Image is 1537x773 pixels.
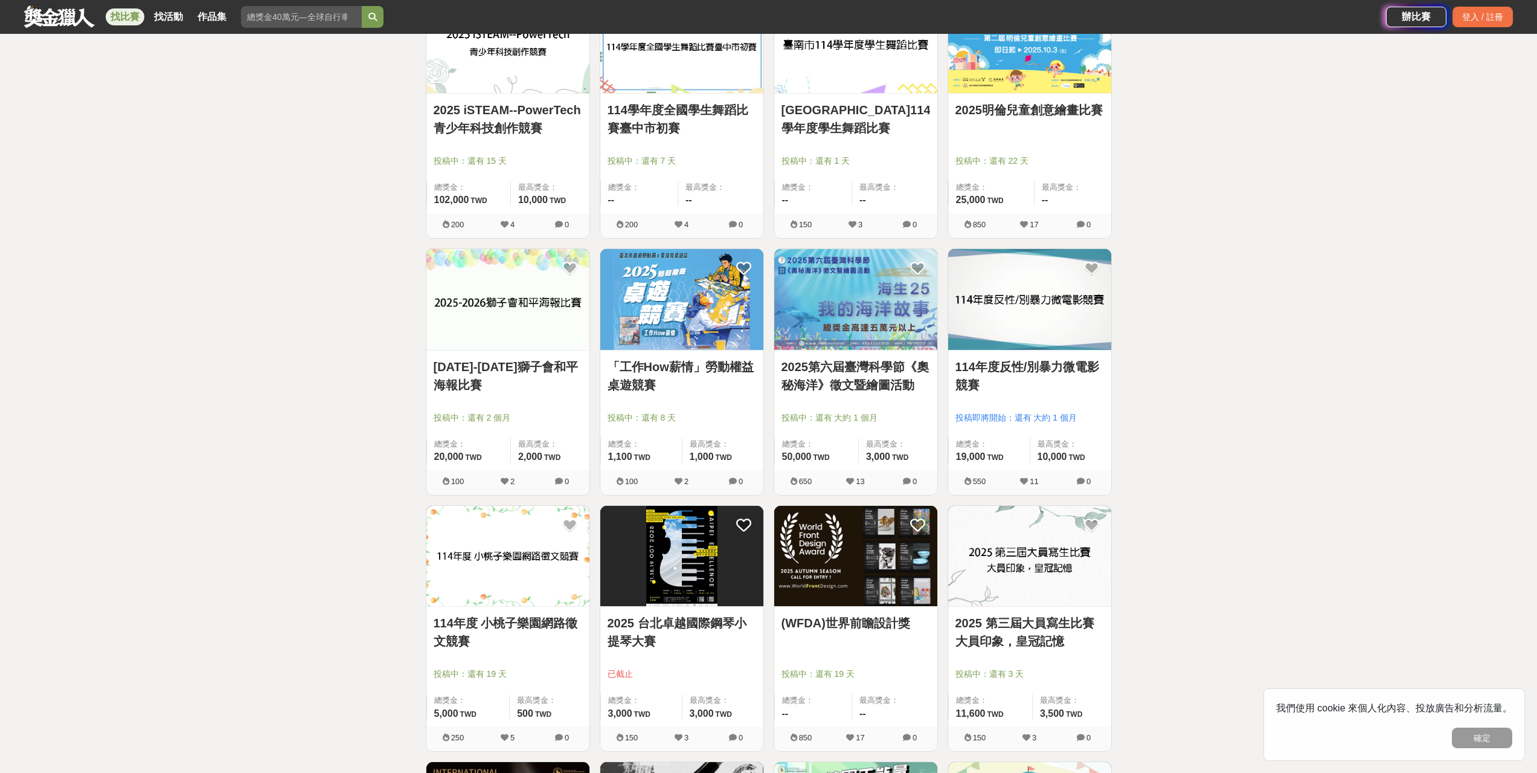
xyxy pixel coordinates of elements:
[1386,7,1446,27] a: 辦比賽
[1452,7,1513,27] div: 登入 / 註冊
[956,451,986,462] span: 19,000
[544,453,560,462] span: TWD
[685,181,756,193] span: 最高獎金：
[913,477,917,486] span: 0
[434,101,582,137] a: 2025 iSTEAM--PowerTech青少年科技創作競賽
[1276,703,1512,713] span: 我們使用 cookie 來個人化內容、投放廣告和分析流量。
[739,477,743,486] span: 0
[608,668,756,681] span: 已截止
[955,155,1104,167] span: 投稿中：還有 22 天
[690,694,756,707] span: 最高獎金：
[1086,477,1091,486] span: 0
[774,506,937,607] a: Cover Image
[987,453,1003,462] span: TWD
[1040,694,1104,707] span: 最高獎金：
[434,358,582,394] a: [DATE]-[DATE]獅子會和平海報比賽
[774,249,937,350] img: Cover Image
[518,438,582,450] span: 最高獎金：
[956,181,1027,193] span: 總獎金：
[434,451,464,462] span: 20,000
[739,733,743,742] span: 0
[1038,438,1104,450] span: 最高獎金：
[956,195,986,205] span: 25,000
[434,668,582,681] span: 投稿中：還有 19 天
[634,453,650,462] span: TWD
[517,694,582,707] span: 最高獎金：
[913,220,917,229] span: 0
[510,733,515,742] span: 5
[739,220,743,229] span: 0
[987,710,1003,719] span: TWD
[799,220,812,229] span: 150
[106,8,144,25] a: 找比賽
[913,733,917,742] span: 0
[451,477,464,486] span: 100
[625,477,638,486] span: 100
[434,614,582,650] a: 114年度 小桃子樂園網路徵文競賽
[434,708,458,719] span: 5,000
[241,6,362,28] input: 總獎金40萬元—全球自行車設計比賽
[608,181,671,193] span: 總獎金：
[517,708,533,719] span: 500
[1042,195,1048,205] span: --
[956,694,1025,707] span: 總獎金：
[690,451,714,462] span: 1,000
[465,453,481,462] span: TWD
[434,412,582,424] span: 投稿中：還有 2 個月
[955,101,1104,119] a: 2025明倫兒童創意繪畫比賽
[451,733,464,742] span: 250
[987,196,1003,205] span: TWD
[1086,220,1091,229] span: 0
[782,195,789,205] span: --
[859,181,930,193] span: 最高獎金：
[684,220,688,229] span: 4
[948,506,1111,607] img: Cover Image
[510,477,515,486] span: 2
[781,668,930,681] span: 投稿中：還有 19 天
[518,181,582,193] span: 最高獎金：
[1032,733,1036,742] span: 3
[1066,710,1082,719] span: TWD
[608,155,756,167] span: 投稿中：還有 7 天
[955,358,1104,394] a: 114年度反性/別暴力微電影競賽
[426,506,589,607] a: Cover Image
[856,733,864,742] span: 17
[434,438,503,450] span: 總獎金：
[782,451,812,462] span: 50,000
[600,506,763,607] img: Cover Image
[550,196,566,205] span: TWD
[565,477,569,486] span: 0
[955,614,1104,650] a: 2025 第三屆大員寫生比賽 大員印象，皇冠記憶
[608,708,632,719] span: 3,000
[535,710,551,719] span: TWD
[774,506,937,607] img: Cover Image
[799,733,812,742] span: 850
[782,181,845,193] span: 總獎金：
[608,412,756,424] span: 投稿中：還有 8 天
[608,614,756,650] a: 2025 台北卓越國際鋼琴小提琴大賽
[973,220,986,229] span: 850
[973,733,986,742] span: 150
[565,220,569,229] span: 0
[799,477,812,486] span: 650
[782,708,789,719] span: --
[955,668,1104,681] span: 投稿中：還有 3 天
[782,694,845,707] span: 總獎金：
[451,220,464,229] span: 200
[625,220,638,229] span: 200
[716,710,732,719] span: TWD
[470,196,487,205] span: TWD
[1068,453,1085,462] span: TWD
[813,453,829,462] span: TWD
[684,477,688,486] span: 2
[781,155,930,167] span: 投稿中：還有 1 天
[608,195,615,205] span: --
[608,438,675,450] span: 總獎金：
[608,451,632,462] span: 1,100
[1040,708,1064,719] span: 3,500
[685,195,692,205] span: --
[434,694,502,707] span: 總獎金：
[600,249,763,350] img: Cover Image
